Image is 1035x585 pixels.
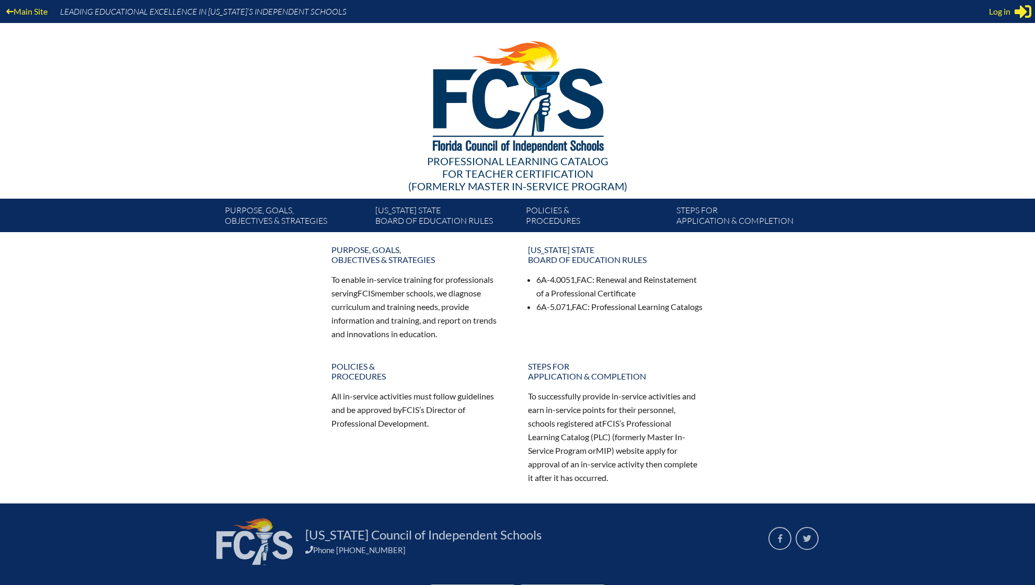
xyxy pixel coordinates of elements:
[2,4,52,18] a: Main Site
[602,418,619,428] span: FCIS
[577,274,592,284] span: FAC
[410,23,626,166] img: FCISlogo221.eps
[305,545,756,555] div: Phone [PHONE_NUMBER]
[221,203,371,232] a: Purpose, goals,objectives & strategies
[325,240,513,269] a: Purpose, goals,objectives & strategies
[522,240,710,269] a: [US_STATE] StateBoard of Education rules
[536,300,704,314] li: 6A-5.071, : Professional Learning Catalogs
[596,445,612,455] span: MIP
[536,273,704,300] li: 6A-4.0051, : Renewal and Reinstatement of a Professional Certificate
[371,203,522,232] a: [US_STATE] StateBoard of Education rules
[528,389,704,484] p: To successfully provide in-service activities and earn in-service points for their personnel, sch...
[989,5,1010,18] span: Log in
[325,357,513,385] a: Policies &Procedures
[402,405,419,415] span: FCIS
[522,203,672,232] a: Policies &Procedures
[1015,3,1031,20] svg: Sign in or register
[331,389,507,430] p: All in-service activities must follow guidelines and be approved by ’s Director of Professional D...
[331,273,507,340] p: To enable in-service training for professionals serving member schools, we diagnose curriculum an...
[572,302,588,312] span: FAC
[593,432,608,442] span: PLC
[672,203,823,232] a: Steps forapplication & completion
[301,526,546,543] a: [US_STATE] Council of Independent Schools
[522,357,710,385] a: Steps forapplication & completion
[216,155,819,192] div: Professional Learning Catalog (formerly Master In-service Program)
[216,518,293,565] img: FCIS_logo_white
[442,167,593,180] span: for Teacher Certification
[358,288,375,298] span: FCIS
